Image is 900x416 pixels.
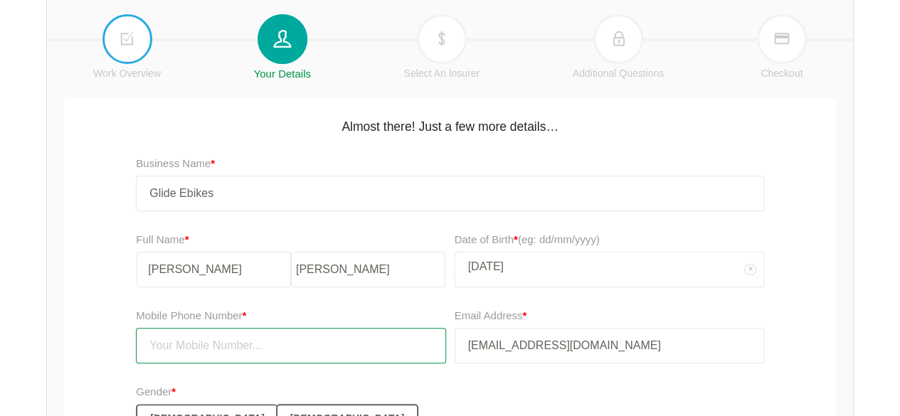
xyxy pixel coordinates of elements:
[93,16,161,79] a: Work Overview
[455,328,764,363] input: Your Full Email Address...
[136,383,176,400] label: Gender
[137,252,291,287] input: Your First Name...
[136,307,246,324] label: Mobile Phone Number
[455,252,763,281] input: eg: dd/mm/yyyy
[136,231,189,248] label: Full Name
[136,176,764,211] input: Your Business Name...
[136,328,445,363] input: Your Mobile Number...
[291,252,445,287] input: Your Last Name...
[455,231,600,248] label: Date of Birth (eg: dd/mm/yyyy)
[71,110,829,136] h5: Almost there! Just a few more details…
[136,155,215,172] label: Business Name
[455,307,527,324] label: Email Address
